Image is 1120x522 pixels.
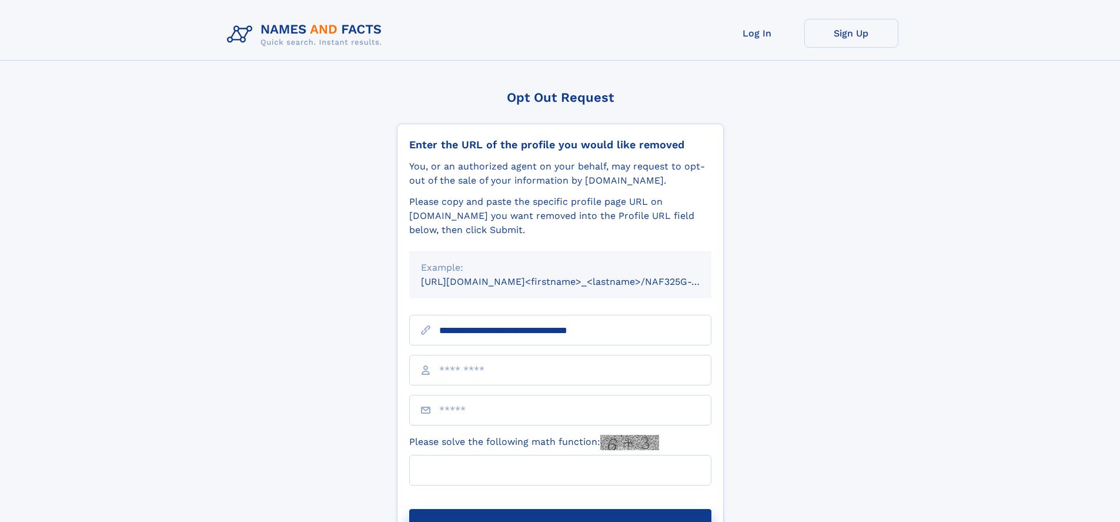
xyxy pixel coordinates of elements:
label: Please solve the following math function: [409,435,659,450]
div: Example: [421,261,700,275]
img: Logo Names and Facts [222,19,392,51]
small: [URL][DOMAIN_NAME]<firstname>_<lastname>/NAF325G-xxxxxxxx [421,276,734,287]
div: Opt Out Request [397,90,724,105]
a: Sign Up [804,19,898,48]
div: Enter the URL of the profile you would like removed [409,138,711,151]
div: Please copy and paste the specific profile page URL on [DOMAIN_NAME] you want removed into the Pr... [409,195,711,237]
div: You, or an authorized agent on your behalf, may request to opt-out of the sale of your informatio... [409,159,711,188]
a: Log In [710,19,804,48]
